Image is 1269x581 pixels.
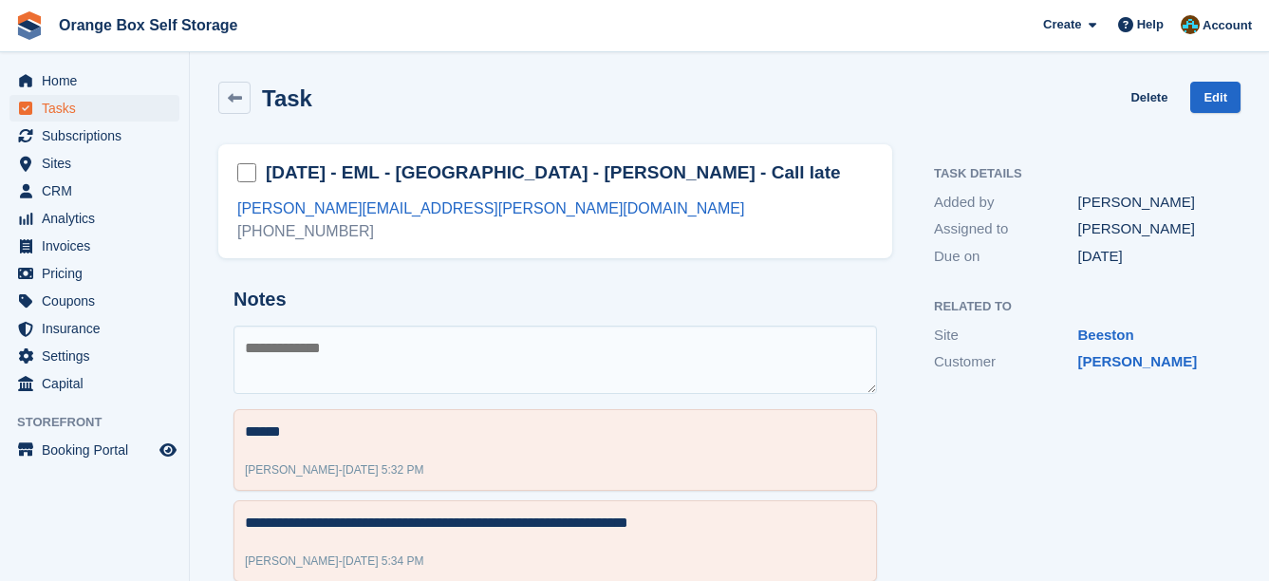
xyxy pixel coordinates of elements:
span: Subscriptions [42,122,156,149]
span: CRM [42,178,156,204]
span: Settings [42,343,156,369]
div: [PERSON_NAME] [1078,192,1222,214]
span: Capital [42,370,156,397]
span: Account [1203,16,1252,35]
div: Added by [934,192,1078,214]
div: [PERSON_NAME] [1078,218,1222,240]
img: Mike [1181,15,1200,34]
h2: Task [262,85,312,111]
div: [PHONE_NUMBER] [237,220,873,243]
span: [DATE] 5:34 PM [343,554,424,568]
a: menu [9,178,179,204]
a: menu [9,150,179,177]
a: menu [9,343,179,369]
a: menu [9,95,179,122]
div: Assigned to [934,218,1078,240]
div: Site [934,325,1078,347]
span: Sites [42,150,156,177]
a: menu [9,67,179,94]
a: Orange Box Self Storage [51,9,246,41]
span: Help [1137,15,1164,34]
span: Booking Portal [42,437,156,463]
h2: Related to [934,300,1222,314]
img: stora-icon-8386f47178a22dfd0bd8f6a31ec36ba5ce8667c1dd55bd0f319d3a0aa187defe.svg [15,11,44,40]
a: menu [9,122,179,149]
a: Preview store [157,439,179,461]
a: Delete [1130,82,1167,113]
a: menu [9,315,179,342]
span: Create [1043,15,1081,34]
span: Storefront [17,413,189,432]
a: menu [9,437,179,463]
div: [DATE] [1078,246,1222,268]
a: menu [9,370,179,397]
span: [PERSON_NAME] [245,463,339,477]
div: Due on [934,246,1078,268]
a: Edit [1190,82,1241,113]
span: Analytics [42,205,156,232]
div: - [245,461,424,478]
span: Tasks [42,95,156,122]
h2: Task Details [934,167,1222,181]
a: [PERSON_NAME][EMAIL_ADDRESS][PERSON_NAME][DOMAIN_NAME] [237,200,744,216]
a: menu [9,288,179,314]
a: [PERSON_NAME] [1078,353,1198,369]
div: Customer [934,351,1078,373]
a: Beeston [1078,327,1134,343]
span: Pricing [42,260,156,287]
span: [DATE] 5:32 PM [343,463,424,477]
div: - [245,553,424,570]
a: menu [9,260,179,287]
a: menu [9,233,179,259]
span: Invoices [42,233,156,259]
span: [PERSON_NAME] [245,554,339,568]
a: menu [9,205,179,232]
span: Coupons [42,288,156,314]
span: Home [42,67,156,94]
h2: Notes [233,289,877,310]
span: Insurance [42,315,156,342]
h2: [DATE] - EML - [GEOGRAPHIC_DATA] - [PERSON_NAME] - Call late [266,160,841,185]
